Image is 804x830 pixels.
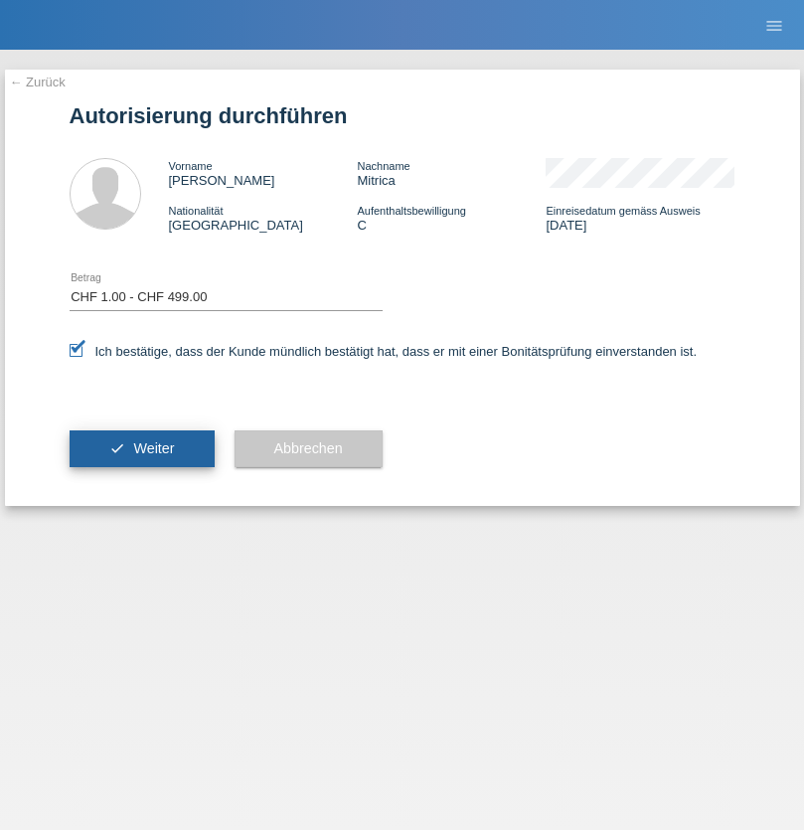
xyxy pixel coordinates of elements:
[70,103,735,128] h1: Autorisierung durchführen
[754,19,794,31] a: menu
[357,203,546,233] div: C
[10,75,66,89] a: ← Zurück
[169,158,358,188] div: [PERSON_NAME]
[235,430,383,468] button: Abbrechen
[133,440,174,456] span: Weiter
[169,205,224,217] span: Nationalität
[169,203,358,233] div: [GEOGRAPHIC_DATA]
[357,158,546,188] div: Mitrica
[357,205,465,217] span: Aufenthaltsbewilligung
[169,160,213,172] span: Vorname
[109,440,125,456] i: check
[357,160,409,172] span: Nachname
[70,344,698,359] label: Ich bestätige, dass der Kunde mündlich bestätigt hat, dass er mit einer Bonitätsprüfung einversta...
[70,430,215,468] button: check Weiter
[546,205,700,217] span: Einreisedatum gemäss Ausweis
[546,203,734,233] div: [DATE]
[764,16,784,36] i: menu
[274,440,343,456] span: Abbrechen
